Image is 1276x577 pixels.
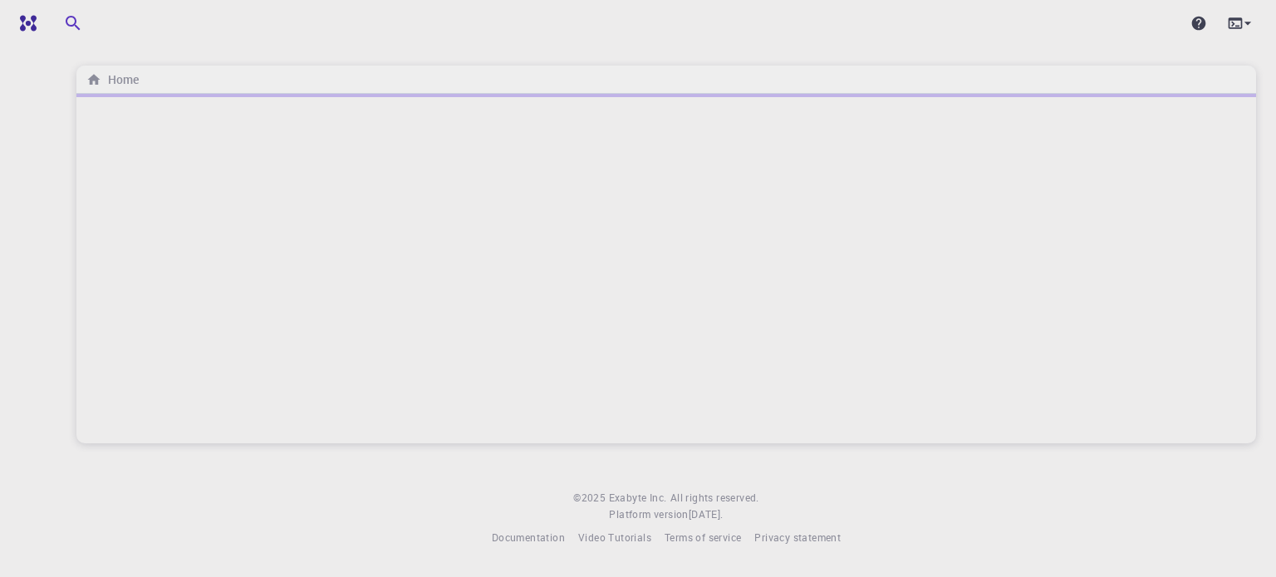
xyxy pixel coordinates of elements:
span: Exabyte Inc. [609,491,667,504]
a: Privacy statement [754,530,841,546]
img: logo [13,15,37,32]
span: [DATE] . [689,507,724,521]
span: © 2025 [573,490,608,506]
nav: breadcrumb [83,71,142,89]
a: [DATE]. [689,506,724,523]
span: Video Tutorials [578,531,651,544]
span: Terms of service [665,531,741,544]
span: Documentation [492,531,565,544]
a: Video Tutorials [578,530,651,546]
a: Terms of service [665,530,741,546]
h6: Home [101,71,139,89]
span: Privacy statement [754,531,841,544]
a: Exabyte Inc. [609,490,667,506]
span: All rights reserved. [670,490,759,506]
a: Documentation [492,530,565,546]
span: Platform version [609,506,688,523]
